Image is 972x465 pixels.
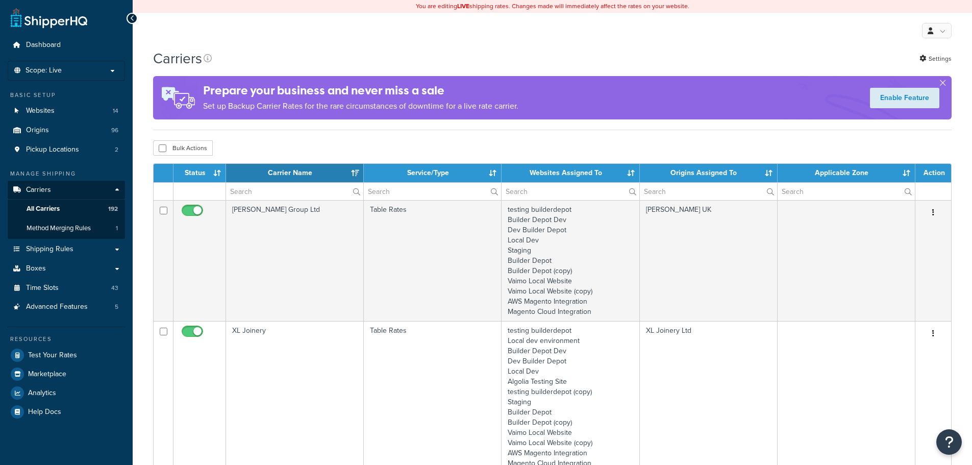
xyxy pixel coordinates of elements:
[8,298,125,316] a: Advanced Features 5
[8,403,125,421] a: Help Docs
[11,8,87,28] a: ShipperHQ Home
[28,389,56,398] span: Analytics
[113,107,118,115] span: 14
[28,408,61,417] span: Help Docs
[8,200,125,218] li: All Carriers
[8,200,125,218] a: All Carriers 192
[26,66,62,75] span: Scope: Live
[8,140,125,159] li: Pickup Locations
[8,279,125,298] a: Time Slots 43
[26,126,49,135] span: Origins
[226,164,364,182] th: Carrier Name: activate to sort column ascending
[778,183,915,200] input: Search
[8,240,125,259] a: Shipping Rules
[919,52,952,66] a: Settings
[502,200,639,321] td: testing builderdepot Builder Depot Dev Dev Builder Depot Local Dev Staging Builder Depot Builder ...
[8,140,125,159] a: Pickup Locations 2
[8,346,125,364] a: Test Your Rates
[502,164,639,182] th: Websites Assigned To: activate to sort column ascending
[153,48,202,68] h1: Carriers
[364,164,502,182] th: Service/Type: activate to sort column ascending
[27,224,91,233] span: Method Merging Rules
[116,224,118,233] span: 1
[111,126,118,135] span: 96
[8,121,125,140] li: Origins
[26,245,73,254] span: Shipping Rules
[8,384,125,402] a: Analytics
[8,181,125,200] a: Carriers
[26,186,51,194] span: Carriers
[915,164,951,182] th: Action
[8,91,125,100] div: Basic Setup
[173,164,226,182] th: Status: activate to sort column ascending
[115,303,118,311] span: 5
[153,76,203,119] img: ad-rules-rateshop-fe6ec290ccb7230408bd80ed9643f0289d75e0ffd9eb532fc0e269fcd187b520.png
[26,303,88,311] span: Advanced Features
[8,219,125,238] a: Method Merging Rules 1
[27,205,60,213] span: All Carriers
[502,183,639,200] input: Search
[8,36,125,55] a: Dashboard
[226,183,363,200] input: Search
[108,205,118,213] span: 192
[26,107,55,115] span: Websites
[26,264,46,273] span: Boxes
[640,200,778,321] td: [PERSON_NAME] UK
[8,121,125,140] a: Origins 96
[640,183,777,200] input: Search
[153,140,213,156] button: Bulk Actions
[8,169,125,178] div: Manage Shipping
[28,351,77,360] span: Test Your Rates
[8,259,125,278] a: Boxes
[28,370,66,379] span: Marketplace
[8,181,125,239] li: Carriers
[640,164,778,182] th: Origins Assigned To: activate to sort column ascending
[8,298,125,316] li: Advanced Features
[778,164,915,182] th: Applicable Zone: activate to sort column ascending
[115,145,118,154] span: 2
[26,41,61,50] span: Dashboard
[364,200,502,321] td: Table Rates
[936,429,962,455] button: Open Resource Center
[457,2,469,11] b: LIVE
[226,200,364,321] td: [PERSON_NAME] Group Ltd
[26,145,79,154] span: Pickup Locations
[203,99,518,113] p: Set up Backup Carrier Rates for the rare circumstances of downtime for a live rate carrier.
[8,219,125,238] li: Method Merging Rules
[203,82,518,99] h4: Prepare your business and never miss a sale
[8,102,125,120] a: Websites 14
[8,365,125,383] a: Marketplace
[8,102,125,120] li: Websites
[870,88,939,108] a: Enable Feature
[8,279,125,298] li: Time Slots
[111,284,118,292] span: 43
[26,284,59,292] span: Time Slots
[364,183,501,200] input: Search
[8,335,125,344] div: Resources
